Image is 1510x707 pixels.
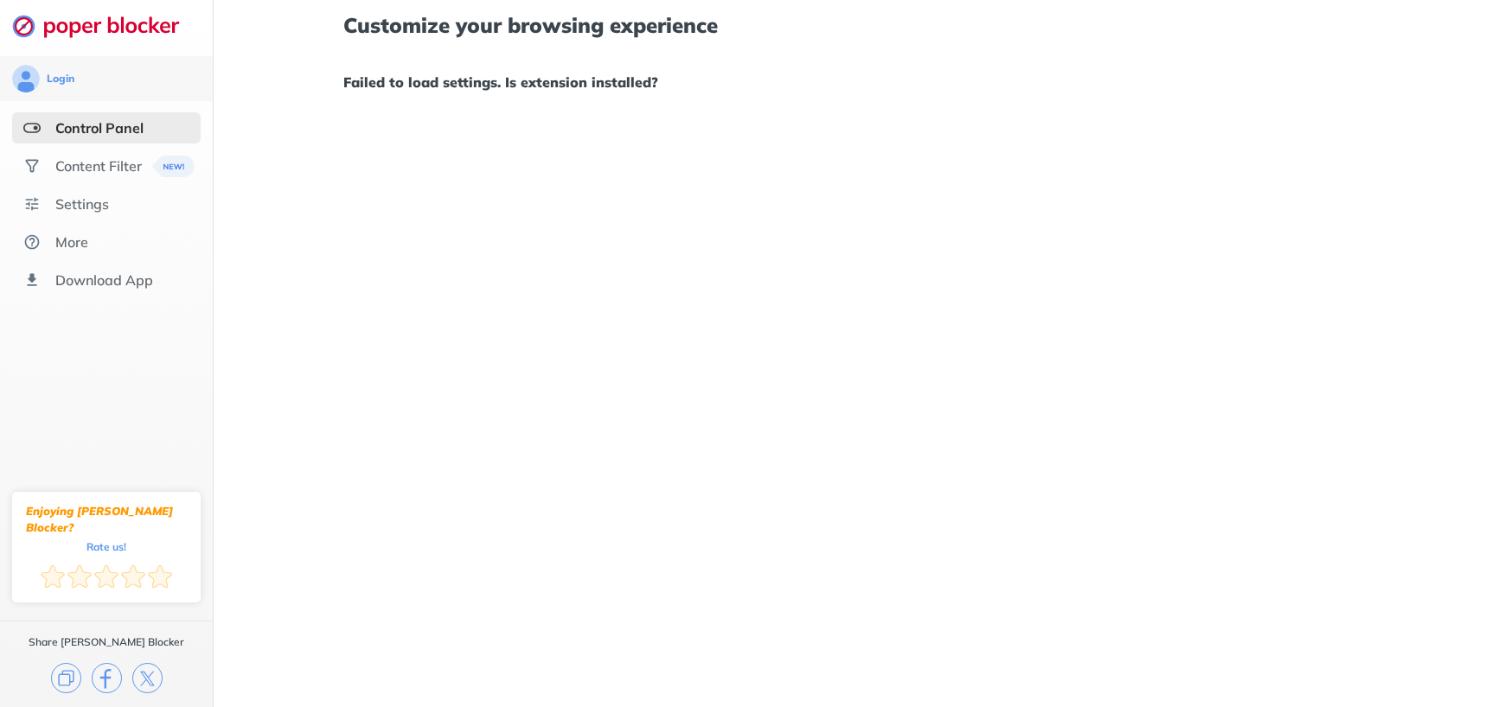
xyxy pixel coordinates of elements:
[23,233,41,251] img: about.svg
[55,119,144,137] div: Control Panel
[23,271,41,289] img: download-app.svg
[47,72,74,86] div: Login
[55,195,109,213] div: Settings
[23,195,41,213] img: settings.svg
[23,119,41,137] img: features-selected.svg
[132,663,163,693] img: x.svg
[26,503,187,536] div: Enjoying [PERSON_NAME] Blocker?
[23,157,41,175] img: social.svg
[55,233,88,251] div: More
[343,14,1380,36] h1: Customize your browsing experience
[86,543,126,551] div: Rate us!
[151,156,194,177] img: menuBanner.svg
[12,14,198,38] img: logo-webpage.svg
[55,157,142,175] div: Content Filter
[12,65,40,92] img: avatar.svg
[343,71,1380,93] h1: Failed to load settings. Is extension installed?
[55,271,153,289] div: Download App
[29,635,184,649] div: Share [PERSON_NAME] Blocker
[51,663,81,693] img: copy.svg
[92,663,122,693] img: facebook.svg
